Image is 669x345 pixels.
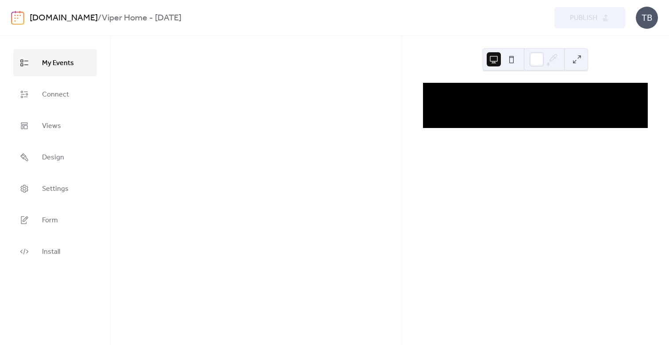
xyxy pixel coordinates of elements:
a: Install [13,238,97,265]
span: My Events [42,56,74,70]
a: Views [13,112,97,139]
span: Design [42,151,64,164]
span: Views [42,119,61,133]
img: logo [11,11,24,25]
a: Connect [13,81,97,108]
b: Viper Home - [DATE] [102,10,181,27]
span: Form [42,213,58,227]
div: TB [636,7,658,29]
span: Connect [42,88,69,101]
b: / [98,10,102,27]
span: Settings [42,182,69,196]
a: Design [13,143,97,171]
a: Form [13,206,97,233]
a: [DOMAIN_NAME] [30,10,98,27]
a: My Events [13,49,97,76]
a: Settings [13,175,97,202]
span: Install [42,245,60,259]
